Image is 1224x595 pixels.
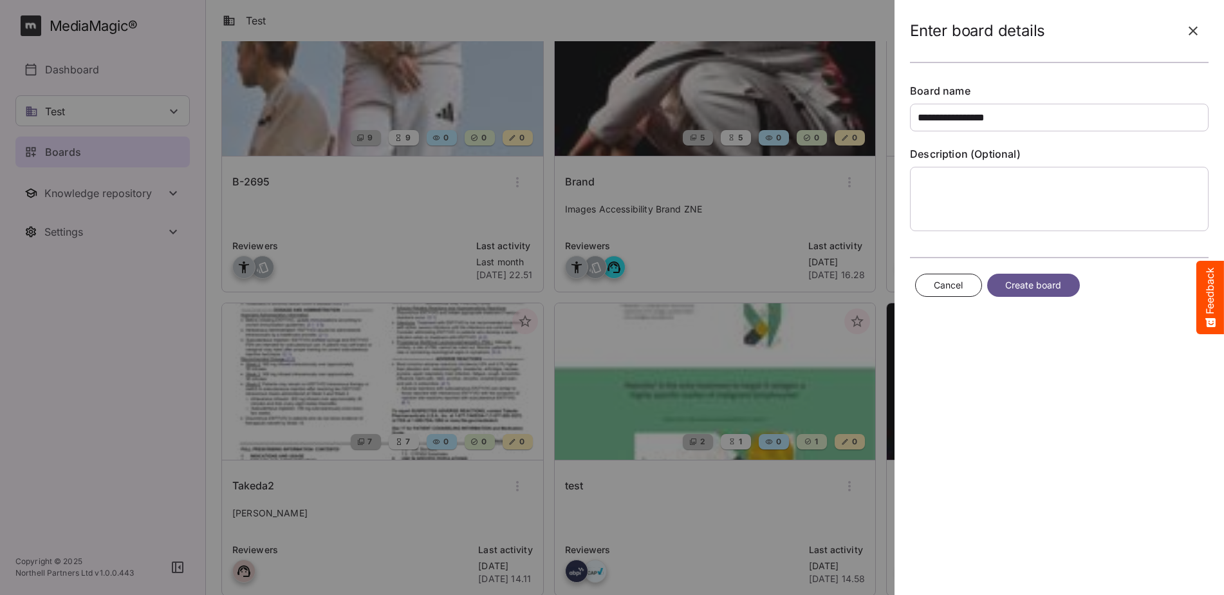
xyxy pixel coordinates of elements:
button: Cancel [915,274,982,297]
label: Board name [910,84,1209,99]
h2: Enter board details [910,22,1045,41]
label: Description (Optional) [910,147,1209,162]
span: Create board [1005,278,1062,294]
button: Feedback [1196,261,1224,334]
span: Cancel [934,278,963,294]
button: Create board [987,274,1080,297]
